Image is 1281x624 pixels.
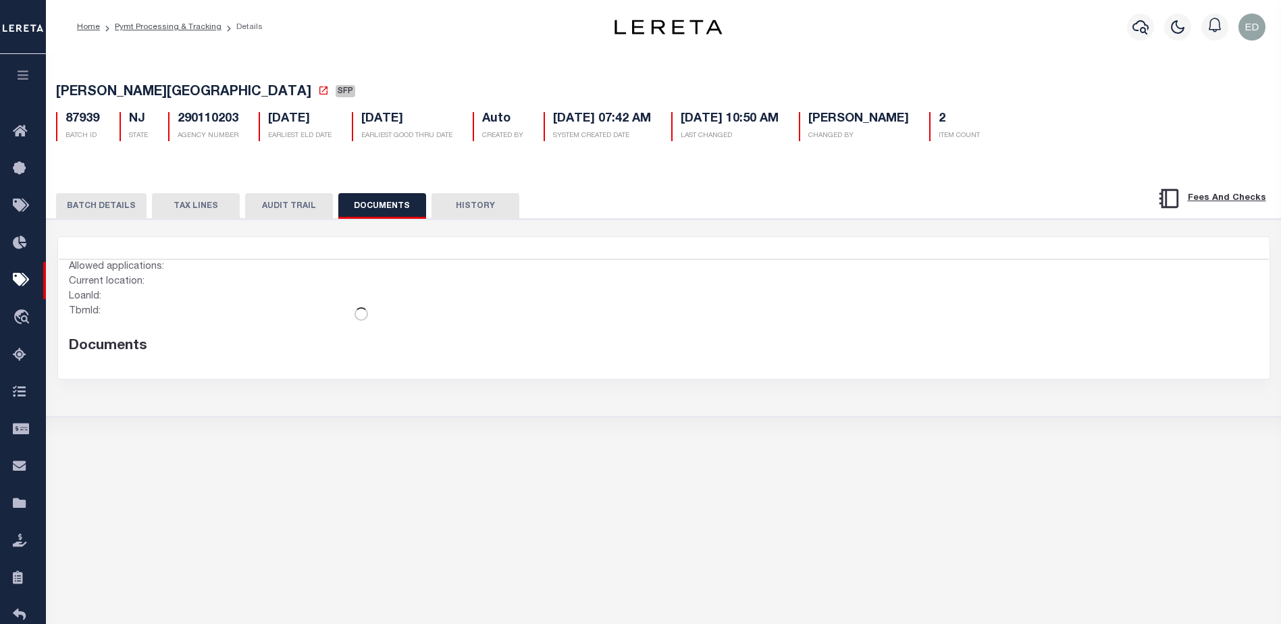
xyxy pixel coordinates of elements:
div: TbmId: [69,305,361,319]
h5: Auto [482,112,523,127]
p: ITEM COUNT [939,131,980,141]
h5: [DATE] 10:50 AM [681,112,779,127]
button: TAX LINES [152,193,240,219]
h5: [DATE] [361,112,452,127]
button: Fees And Checks [1152,184,1272,213]
p: EARLIEST GOOD THRU DATE [361,131,452,141]
p: SYSTEM CREATED DATE [553,131,651,141]
a: SFP [336,86,355,100]
button: BATCH DETAILS [56,193,147,219]
h5: [DATE] [268,112,332,127]
h5: 2 [939,112,980,127]
a: Pymt Processing & Tracking [115,23,221,31]
h5: 87939 [66,112,99,127]
div: Documents [69,336,147,357]
main-component: DocumentWorkspace [69,260,361,367]
div: Allowed applications: [69,260,361,275]
div: Current location: [69,275,361,290]
a: Home [77,23,100,31]
h5: [DATE] 07:42 AM [553,112,651,127]
p: LAST CHANGED [681,131,779,141]
p: EARLIEST ELD DATE [268,131,332,141]
h5: 290110203 [178,112,238,127]
button: HISTORY [432,193,519,219]
span: SFP [336,85,355,97]
i: travel_explore [13,309,34,327]
span: [PERSON_NAME][GEOGRAPHIC_DATA] [56,86,311,99]
button: DOCUMENTS [338,193,426,219]
p: BATCH ID [66,131,99,141]
img: logo-dark.svg [615,20,723,34]
p: CHANGED BY [808,131,909,141]
p: CREATED BY [482,131,523,141]
img: svg+xml;base64,PHN2ZyB4bWxucz0iaHR0cDovL3d3dy53My5vcmcvMjAwMC9zdmciIHBvaW50ZXItZXZlbnRzPSJub25lIi... [1238,14,1265,41]
h5: [PERSON_NAME] [808,112,909,127]
p: STATE [129,131,148,141]
p: AGENCY NUMBER [178,131,238,141]
h5: NJ [129,112,148,127]
div: LoanId: [69,290,361,305]
li: Details [221,21,263,33]
button: AUDIT TRAIL [245,193,333,219]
